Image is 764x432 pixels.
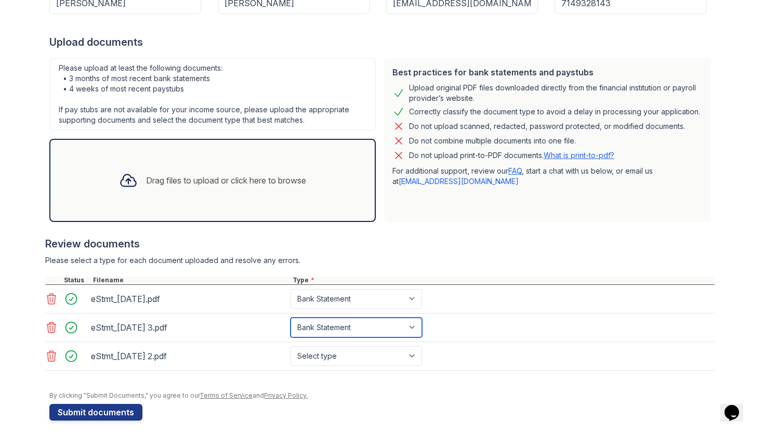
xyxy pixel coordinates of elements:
button: Submit documents [49,404,142,421]
p: Do not upload print-to-PDF documents. [409,150,614,161]
div: Status [62,276,91,284]
div: Upload original PDF files downloaded directly from the financial institution or payroll provider’... [409,83,702,103]
a: FAQ [508,166,522,175]
div: Please upload at least the following documents: • 3 months of most recent bank statements • 4 wee... [49,58,376,130]
div: Drag files to upload or click here to browse [146,174,306,187]
iframe: chat widget [720,390,754,422]
div: Upload documents [49,35,715,49]
div: Type [291,276,715,284]
div: Do not combine multiple documents into one file. [409,135,576,147]
div: Best practices for bank statements and paystubs [392,66,702,78]
div: Review documents [45,237,715,251]
div: Correctly classify the document type to avoid a delay in processing your application. [409,106,700,118]
div: Please select a type for each document uploaded and resolve any errors. [45,255,715,266]
div: Do not upload scanned, redacted, password protected, or modified documents. [409,120,685,133]
a: Terms of Service [200,391,253,399]
a: Privacy Policy. [264,391,308,399]
div: Filename [91,276,291,284]
div: By clicking "Submit Documents," you agree to our and [49,391,715,400]
div: eStmt_[DATE] 2.pdf [91,348,286,364]
div: eStmt_[DATE] 3.pdf [91,319,286,336]
div: eStmt_[DATE].pdf [91,291,286,307]
a: [EMAIL_ADDRESS][DOMAIN_NAME] [399,177,519,186]
a: What is print-to-pdf? [544,151,614,160]
p: For additional support, review our , start a chat with us below, or email us at [392,166,702,187]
